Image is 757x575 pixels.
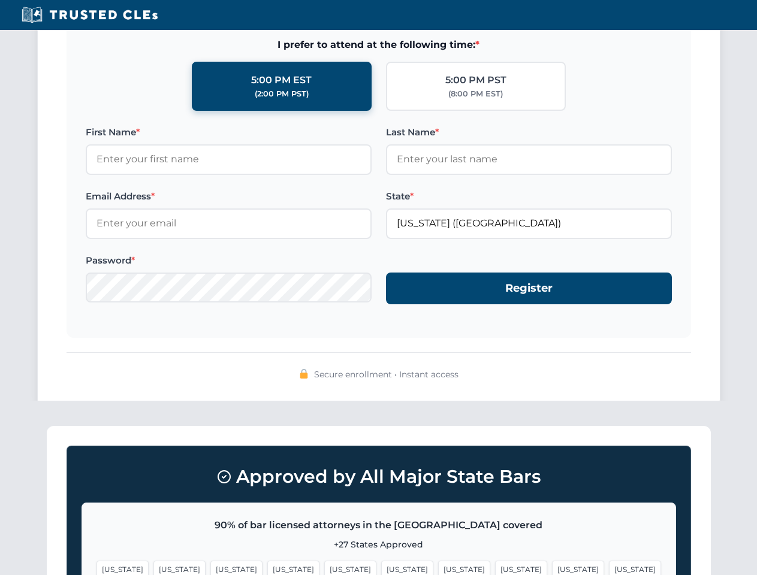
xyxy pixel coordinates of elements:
[386,208,672,238] input: Florida (FL)
[86,144,372,174] input: Enter your first name
[86,189,372,204] label: Email Address
[448,88,503,100] div: (8:00 PM EST)
[255,88,309,100] div: (2:00 PM PST)
[386,189,672,204] label: State
[86,208,372,238] input: Enter your email
[82,461,676,493] h3: Approved by All Major State Bars
[96,538,661,551] p: +27 States Approved
[386,273,672,304] button: Register
[314,368,459,381] span: Secure enrollment • Instant access
[445,72,506,88] div: 5:00 PM PST
[386,125,672,140] label: Last Name
[86,37,672,53] span: I prefer to attend at the following time:
[96,517,661,533] p: 90% of bar licensed attorneys in the [GEOGRAPHIC_DATA] covered
[86,253,372,268] label: Password
[86,125,372,140] label: First Name
[251,72,312,88] div: 5:00 PM EST
[18,6,161,24] img: Trusted CLEs
[299,369,309,379] img: 🔒
[386,144,672,174] input: Enter your last name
